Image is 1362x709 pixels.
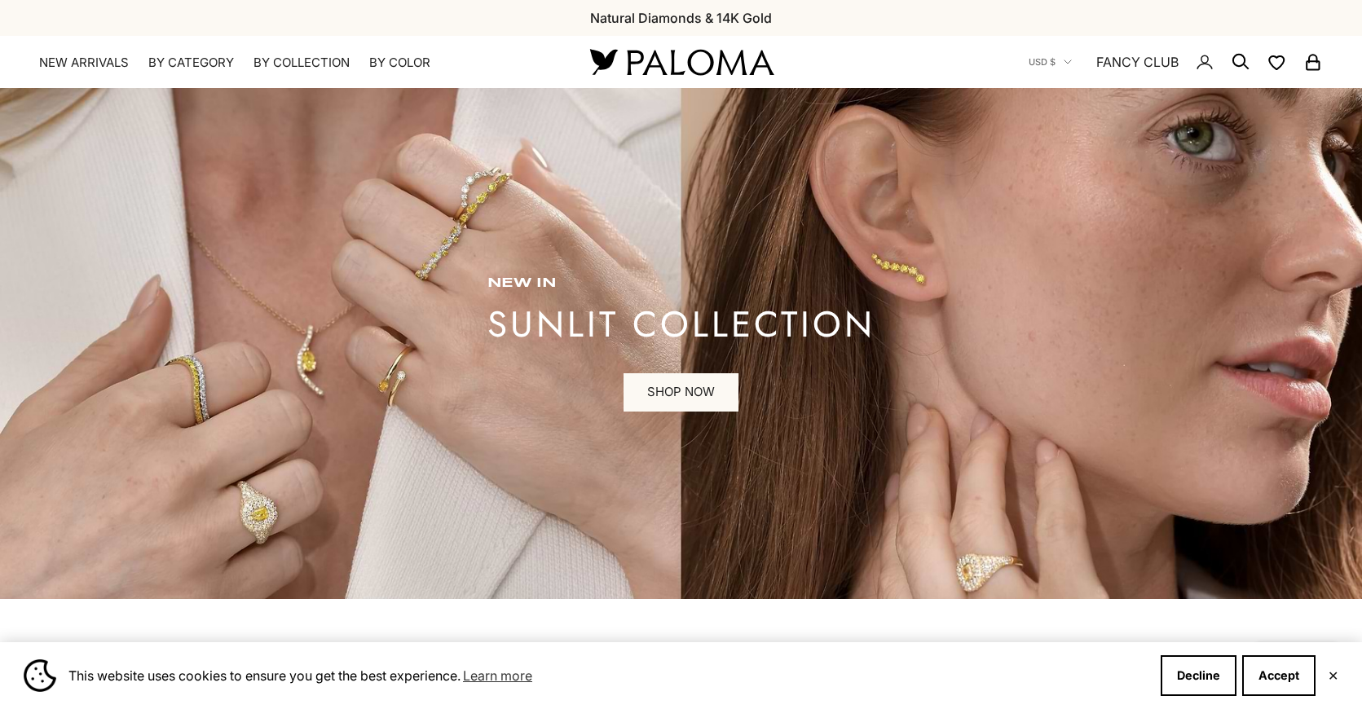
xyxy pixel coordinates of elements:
p: sunlit collection [487,308,875,341]
p: new in [487,275,875,292]
button: Close [1328,671,1338,680]
nav: Secondary navigation [1029,36,1323,88]
span: USD $ [1029,55,1056,69]
p: Natural Diamonds & 14K Gold [590,7,772,29]
button: Decline [1161,655,1236,696]
span: This website uses cookies to ensure you get the best experience. [68,663,1148,688]
summary: By Category [148,55,234,71]
a: SHOP NOW [624,373,738,412]
button: Accept [1242,655,1316,696]
img: Cookie banner [24,659,56,692]
a: Learn more [461,663,535,688]
a: NEW ARRIVALS [39,55,129,71]
a: FANCY CLUB [1096,51,1179,73]
summary: By Collection [253,55,350,71]
nav: Primary navigation [39,55,551,71]
summary: By Color [369,55,430,71]
button: USD $ [1029,55,1072,69]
